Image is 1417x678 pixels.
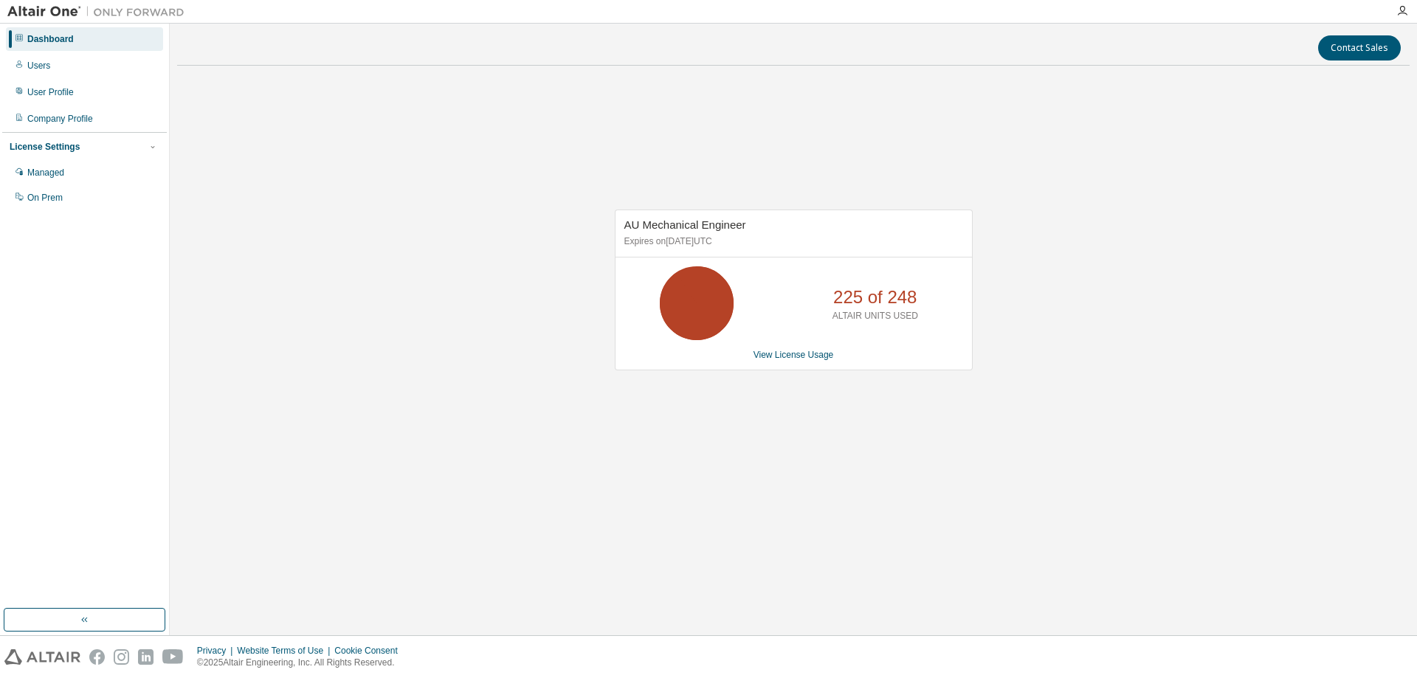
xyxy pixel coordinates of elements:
p: ALTAIR UNITS USED [832,310,918,322]
div: Dashboard [27,33,74,45]
p: © 2025 Altair Engineering, Inc. All Rights Reserved. [197,657,407,669]
img: youtube.svg [162,649,184,665]
a: View License Usage [754,350,834,360]
div: License Settings [10,141,80,153]
div: On Prem [27,192,63,204]
span: AU Mechanical Engineer [624,218,746,231]
div: Managed [27,167,64,179]
img: Altair One [7,4,192,19]
div: User Profile [27,86,74,98]
img: altair_logo.svg [4,649,80,665]
img: linkedin.svg [138,649,154,665]
img: facebook.svg [89,649,105,665]
div: Privacy [197,645,237,657]
button: Contact Sales [1318,35,1401,60]
p: 225 of 248 [833,285,917,310]
div: Users [27,60,50,72]
p: Expires on [DATE] UTC [624,235,959,248]
div: Company Profile [27,113,93,125]
img: instagram.svg [114,649,129,665]
div: Website Terms of Use [237,645,334,657]
div: Cookie Consent [334,645,406,657]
